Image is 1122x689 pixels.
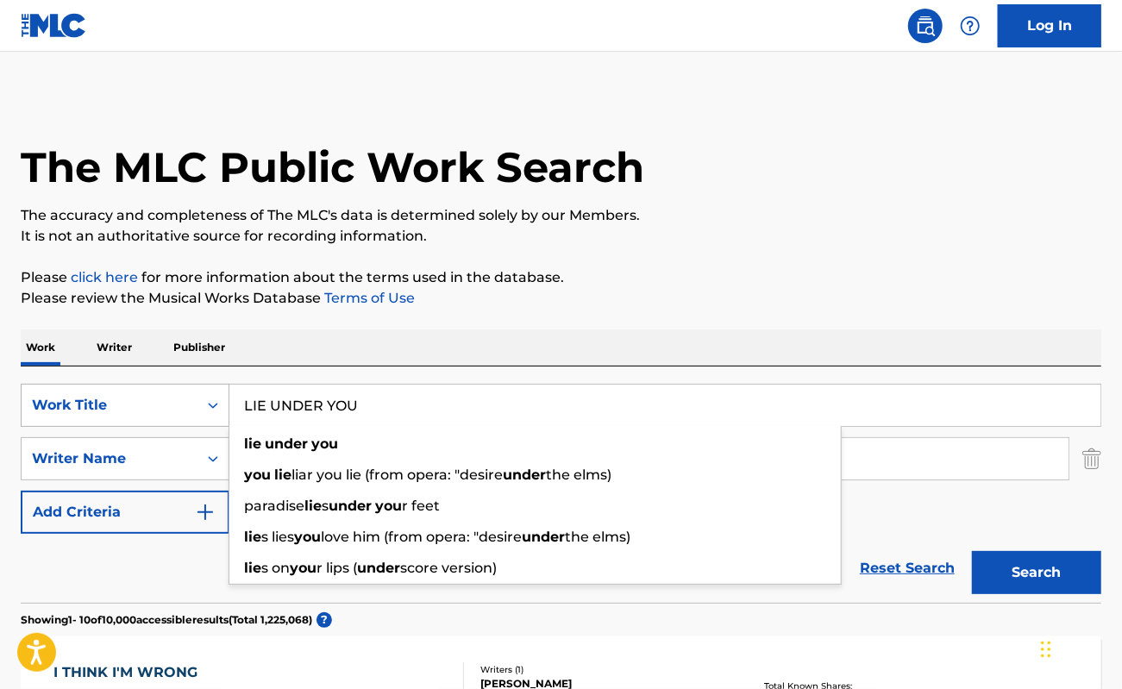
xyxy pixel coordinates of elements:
[261,560,290,576] span: s on
[402,498,440,514] span: r feet
[21,205,1101,226] p: The accuracy and completeness of The MLC's data is determined solely by our Members.
[294,529,321,545] strong: you
[357,560,400,576] strong: under
[317,612,332,628] span: ?
[244,529,261,545] strong: lie
[265,435,308,452] strong: under
[317,560,357,576] span: r lips (
[1041,623,1051,675] div: Drag
[851,549,963,587] a: Reset Search
[261,529,294,545] span: s lies
[1082,437,1101,480] img: Delete Criterion
[908,9,943,43] a: Public Search
[546,467,611,483] span: the elms)
[244,467,271,483] strong: you
[400,560,497,576] span: score version)
[274,467,291,483] strong: lie
[321,290,415,306] a: Terms of Use
[21,491,229,534] button: Add Criteria
[915,16,936,36] img: search
[21,267,1101,288] p: Please for more information about the terms used in the database.
[21,226,1101,247] p: It is not an authoritative source for recording information.
[53,662,206,683] div: I THINK I'M WRONG
[21,612,312,628] p: Showing 1 - 10 of 10,000 accessible results (Total 1,225,068 )
[1036,606,1122,689] iframe: Chat Widget
[522,529,565,545] strong: under
[21,13,87,38] img: MLC Logo
[960,16,981,36] img: help
[21,288,1101,309] p: Please review the Musical Works Database
[480,663,721,676] div: Writers ( 1 )
[375,498,402,514] strong: you
[953,9,987,43] div: Help
[21,141,644,193] h1: The MLC Public Work Search
[322,498,329,514] span: s
[168,329,230,366] p: Publisher
[304,498,322,514] strong: lie
[244,560,261,576] strong: lie
[21,329,60,366] p: Work
[291,467,503,483] span: liar you lie (from opera: "desire
[32,448,187,469] div: Writer Name
[503,467,546,483] strong: under
[244,435,261,452] strong: lie
[21,384,1101,603] form: Search Form
[565,529,630,545] span: the elms)
[321,529,522,545] span: love him (from opera: "desire
[195,502,216,523] img: 9d2ae6d4665cec9f34b9.svg
[32,395,187,416] div: Work Title
[329,498,372,514] strong: under
[972,551,1101,594] button: Search
[998,4,1101,47] a: Log In
[311,435,338,452] strong: you
[91,329,137,366] p: Writer
[71,269,138,285] a: click here
[290,560,317,576] strong: you
[244,498,304,514] span: paradise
